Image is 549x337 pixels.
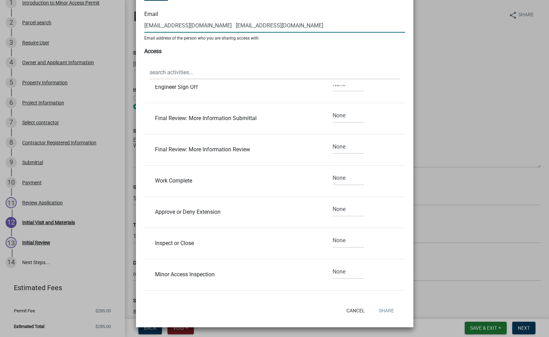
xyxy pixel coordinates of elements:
[150,209,316,215] div: Approve or Deny Extension
[341,304,370,317] button: Cancel
[144,10,405,18] div: Email
[149,65,400,79] input: search activities...
[144,48,162,54] strong: Access
[150,178,316,184] div: Work Complete
[150,84,316,90] div: Engineer Sign Off
[150,272,316,277] div: Minor Access Inspection
[150,241,316,246] div: Inspect or Close
[150,116,316,121] div: Final Review: More Information Submittal
[144,36,259,41] sub: Email address of the person who you are sharing access with
[150,147,316,152] div: Final Review: More Information Review
[373,304,400,317] button: Share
